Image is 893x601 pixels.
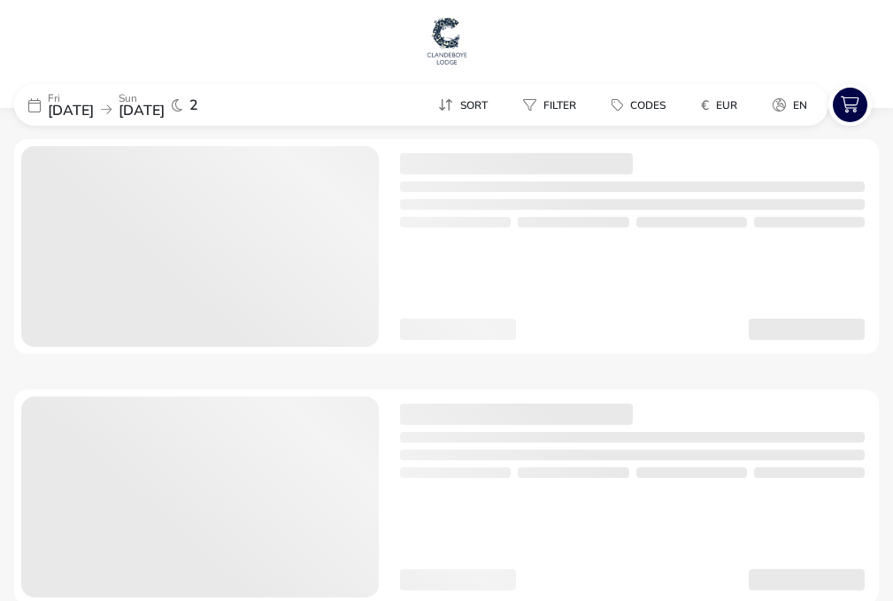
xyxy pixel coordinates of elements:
img: Main Website [425,14,469,67]
i: € [701,96,709,114]
span: Codes [630,98,666,112]
naf-pibe-menu-bar-item: Codes [597,92,687,118]
naf-pibe-menu-bar-item: €EUR [687,92,758,118]
p: Fri [48,93,94,104]
button: Codes [597,92,680,118]
span: [DATE] [119,101,165,120]
span: en [793,98,807,112]
p: Sun [119,93,165,104]
span: EUR [716,98,737,112]
span: Sort [460,98,488,112]
naf-pibe-menu-bar-item: en [758,92,828,118]
span: [DATE] [48,101,94,120]
button: Sort [424,92,502,118]
button: €EUR [687,92,751,118]
naf-pibe-menu-bar-item: Sort [424,92,509,118]
span: Filter [543,98,576,112]
button: Filter [509,92,590,118]
span: 2 [189,98,198,112]
button: en [758,92,821,118]
div: Fri[DATE]Sun[DATE]2 [14,84,280,126]
naf-pibe-menu-bar-item: Filter [509,92,597,118]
